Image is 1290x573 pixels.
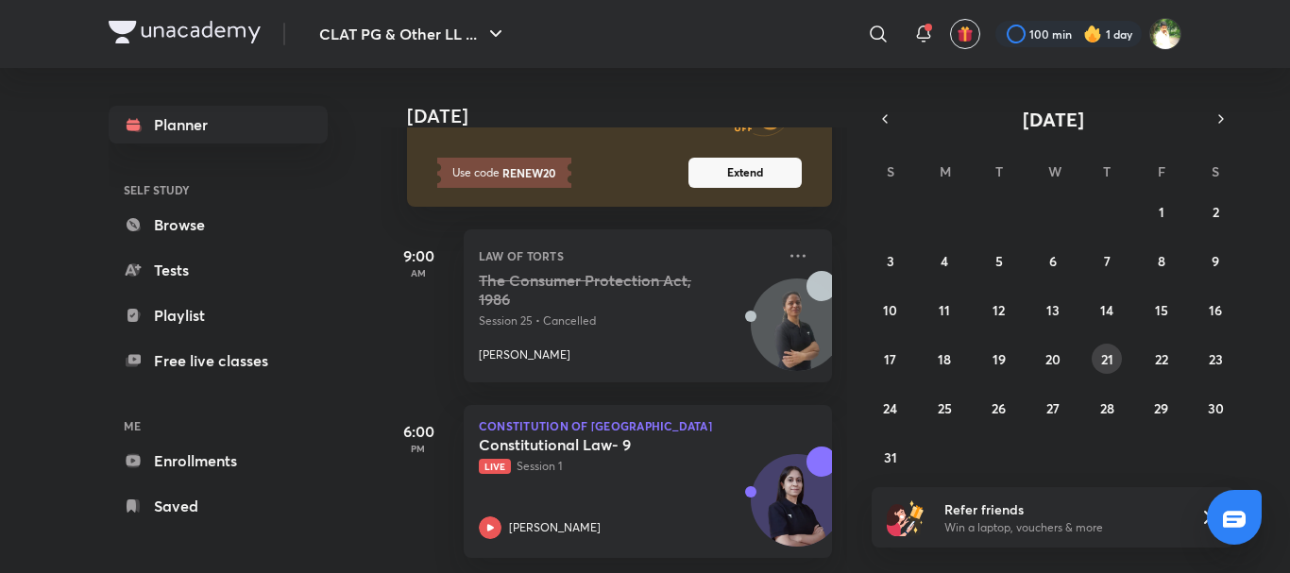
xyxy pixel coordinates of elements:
img: streak [1083,25,1102,43]
abbr: August 15, 2025 [1155,301,1168,319]
abbr: August 24, 2025 [883,399,897,417]
abbr: August 19, 2025 [993,350,1006,368]
abbr: August 25, 2025 [938,399,952,417]
h6: SELF STUDY [109,174,328,206]
button: CLAT PG & Other LL ... [308,15,518,53]
abbr: August 1, 2025 [1159,203,1164,221]
button: August 18, 2025 [929,344,959,374]
img: Company Logo [109,21,261,43]
span: [DATE] [1023,107,1084,132]
a: Saved [109,487,328,525]
button: August 21, 2025 [1092,344,1122,374]
p: [PERSON_NAME] [479,346,570,363]
button: August 14, 2025 [1092,295,1122,325]
button: August 29, 2025 [1146,393,1177,423]
button: August 11, 2025 [929,295,959,325]
p: Law of Torts [479,244,775,267]
a: Browse [109,206,328,244]
abbr: August 9, 2025 [1212,252,1219,270]
p: PM [381,443,456,454]
abbr: August 22, 2025 [1155,350,1168,368]
button: August 3, 2025 [875,245,906,276]
abbr: August 29, 2025 [1154,399,1168,417]
abbr: August 16, 2025 [1209,301,1222,319]
button: avatar [950,19,980,49]
button: August 25, 2025 [929,393,959,423]
button: August 10, 2025 [875,295,906,325]
button: August 7, 2025 [1092,245,1122,276]
p: Constitution of [GEOGRAPHIC_DATA] [479,420,817,431]
h5: 9:00 [381,244,456,267]
img: Avatar [752,289,842,379]
abbr: August 12, 2025 [993,301,1005,319]
img: referral [887,498,925,536]
abbr: Monday [940,162,951,180]
abbr: August 10, 2025 [883,301,897,319]
abbr: August 2, 2025 [1213,203,1219,221]
strong: RENEW20 [500,164,556,181]
abbr: Thursday [1103,162,1111,180]
h6: Refer friends [944,499,1177,519]
abbr: August 30, 2025 [1208,399,1224,417]
abbr: Tuesday [995,162,1003,180]
button: August 5, 2025 [984,245,1014,276]
abbr: August 21, 2025 [1101,350,1113,368]
abbr: August 5, 2025 [995,252,1003,270]
a: Planner [109,106,328,143]
span: Live [479,459,511,474]
button: August 8, 2025 [1146,245,1177,276]
abbr: August 20, 2025 [1045,350,1061,368]
button: August 30, 2025 [1200,393,1231,423]
abbr: August 11, 2025 [939,301,950,319]
button: August 15, 2025 [1146,295,1177,325]
button: August 17, 2025 [875,344,906,374]
abbr: Saturday [1212,162,1219,180]
button: August 13, 2025 [1038,295,1068,325]
button: [DATE] [898,106,1208,132]
button: August 27, 2025 [1038,393,1068,423]
h4: [DATE] [407,105,851,127]
button: August 1, 2025 [1146,196,1177,227]
abbr: August 14, 2025 [1100,301,1113,319]
h6: ME [109,410,328,442]
a: Enrollments [109,442,328,480]
abbr: August 31, 2025 [884,448,897,466]
button: August 22, 2025 [1146,344,1177,374]
button: August 26, 2025 [984,393,1014,423]
p: AM [381,267,456,278]
button: August 12, 2025 [984,295,1014,325]
abbr: August 3, 2025 [887,252,894,270]
abbr: August 28, 2025 [1100,399,1114,417]
button: August 28, 2025 [1092,393,1122,423]
h5: The Consumer Protection Act, 1986 [479,271,714,309]
abbr: Friday [1158,162,1165,180]
abbr: Sunday [887,162,894,180]
abbr: August 17, 2025 [884,350,896,368]
button: August 4, 2025 [929,245,959,276]
abbr: August 7, 2025 [1104,252,1111,270]
a: Tests [109,251,328,289]
button: August 19, 2025 [984,344,1014,374]
img: Harshal Jadhao [1149,18,1181,50]
button: August 6, 2025 [1038,245,1068,276]
img: avatar [957,25,974,42]
img: Avatar [752,464,842,555]
button: August 2, 2025 [1200,196,1231,227]
abbr: August 26, 2025 [992,399,1006,417]
button: August 24, 2025 [875,393,906,423]
p: Session 25 • Cancelled [479,312,775,329]
button: August 20, 2025 [1038,344,1068,374]
abbr: Wednesday [1048,162,1061,180]
abbr: August 23, 2025 [1209,350,1223,368]
button: August 23, 2025 [1200,344,1231,374]
a: Playlist [109,296,328,334]
h5: Constitutional Law- 9 [479,435,714,454]
abbr: August 27, 2025 [1046,399,1060,417]
p: [PERSON_NAME] [509,519,601,536]
button: August 9, 2025 [1200,245,1231,276]
p: Win a laptop, vouchers & more [944,519,1177,536]
a: Free live classes [109,342,328,379]
p: Session 1 [479,458,775,475]
abbr: August 4, 2025 [941,252,948,270]
abbr: August 6, 2025 [1049,252,1057,270]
